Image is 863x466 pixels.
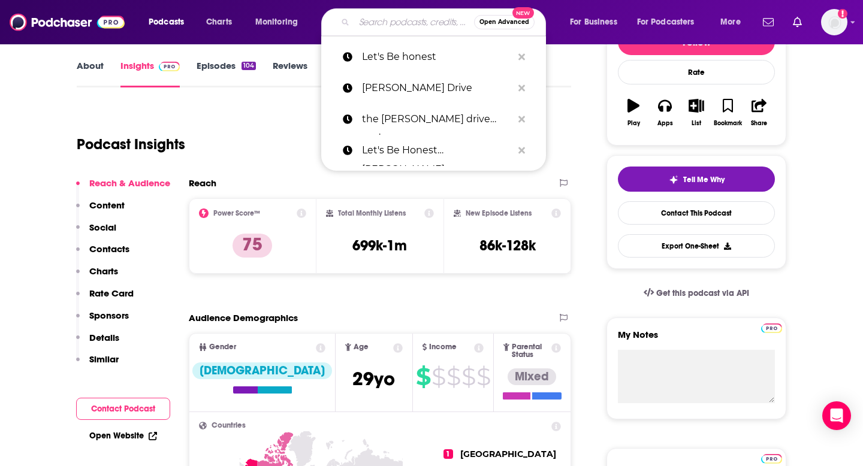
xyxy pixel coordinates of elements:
[89,177,170,189] p: Reach & Audience
[751,120,767,127] div: Share
[77,135,185,153] h1: Podcast Insights
[76,177,170,199] button: Reach & Audience
[479,237,536,255] h3: 86k-128k
[198,13,239,32] a: Charts
[89,353,119,365] p: Similar
[788,12,807,32] a: Show notifications dropdown
[657,120,673,127] div: Apps
[429,343,457,351] span: Income
[761,323,782,333] img: Podchaser Pro
[714,120,742,127] div: Bookmark
[352,367,395,391] span: 29 yo
[634,279,759,308] a: Get this podcast via API
[247,13,313,32] button: open menu
[76,243,129,265] button: Contacts
[720,14,741,31] span: More
[338,209,406,217] h2: Total Monthly Listens
[508,368,556,385] div: Mixed
[192,362,332,379] div: [DEMOGRAPHIC_DATA]
[712,91,743,134] button: Bookmark
[242,62,256,70] div: 104
[656,288,749,298] span: Get this podcast via API
[76,288,134,310] button: Rate Card
[474,15,535,29] button: Open AdvancedNew
[761,452,782,464] a: Pro website
[76,265,118,288] button: Charts
[669,175,678,184] img: tell me why sparkle
[758,12,778,32] a: Show notifications dropdown
[629,13,712,32] button: open menu
[189,177,216,189] h2: Reach
[89,431,157,441] a: Open Website
[761,454,782,464] img: Podchaser Pro
[209,343,236,351] span: Gender
[76,332,119,354] button: Details
[273,60,307,87] a: Reviews
[838,9,847,19] svg: Add a profile image
[76,353,119,376] button: Similar
[89,288,134,299] p: Rate Card
[149,14,184,31] span: Podcasts
[466,209,532,217] h2: New Episode Listens
[618,91,649,134] button: Play
[189,312,298,323] h2: Audience Demographics
[197,60,256,87] a: Episodes104
[321,135,546,166] a: Let's Be Honest [PERSON_NAME]
[476,367,490,386] span: $
[431,367,445,386] span: $
[570,14,617,31] span: For Business
[821,9,847,35] img: User Profile
[416,367,430,386] span: $
[120,60,180,87] a: InsightsPodchaser Pro
[10,11,125,34] img: Podchaser - Follow, Share and Rate Podcasts
[89,199,125,211] p: Content
[89,243,129,255] p: Contacts
[89,222,116,233] p: Social
[77,60,104,87] a: About
[822,401,851,430] div: Open Intercom Messenger
[362,104,512,135] p: the peter attia drive podcast
[89,265,118,277] p: Charts
[562,13,632,32] button: open menu
[213,209,260,217] h2: Power Score™
[692,120,701,127] div: List
[76,310,129,332] button: Sponsors
[140,13,200,32] button: open menu
[333,8,557,36] div: Search podcasts, credits, & more...
[618,201,775,225] a: Contact This Podcast
[512,343,550,359] span: Parental Status
[362,72,512,104] p: Peter Attia Drive
[233,234,272,258] p: 75
[627,120,640,127] div: Play
[821,9,847,35] button: Show profile menu
[681,91,712,134] button: List
[649,91,680,134] button: Apps
[618,167,775,192] button: tell me why sparkleTell Me Why
[206,14,232,31] span: Charts
[461,367,475,386] span: $
[89,332,119,343] p: Details
[352,237,407,255] h3: 699k-1m
[321,104,546,135] a: the [PERSON_NAME] drive podcast
[479,19,529,25] span: Open Advanced
[683,175,725,184] span: Tell Me Why
[362,41,512,72] p: Let's Be honest
[446,367,460,386] span: $
[362,135,512,166] p: Let's Be Honest Kristin Cavallari
[761,322,782,333] a: Pro website
[76,398,170,420] button: Contact Podcast
[637,14,695,31] span: For Podcasters
[618,234,775,258] button: Export One-Sheet
[821,9,847,35] span: Logged in as autumncomm
[159,62,180,71] img: Podchaser Pro
[618,329,775,350] label: My Notes
[321,72,546,104] a: [PERSON_NAME] Drive
[744,91,775,134] button: Share
[354,13,474,32] input: Search podcasts, credits, & more...
[618,60,775,84] div: Rate
[512,7,534,19] span: New
[89,310,129,321] p: Sponsors
[443,449,453,459] span: 1
[712,13,756,32] button: open menu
